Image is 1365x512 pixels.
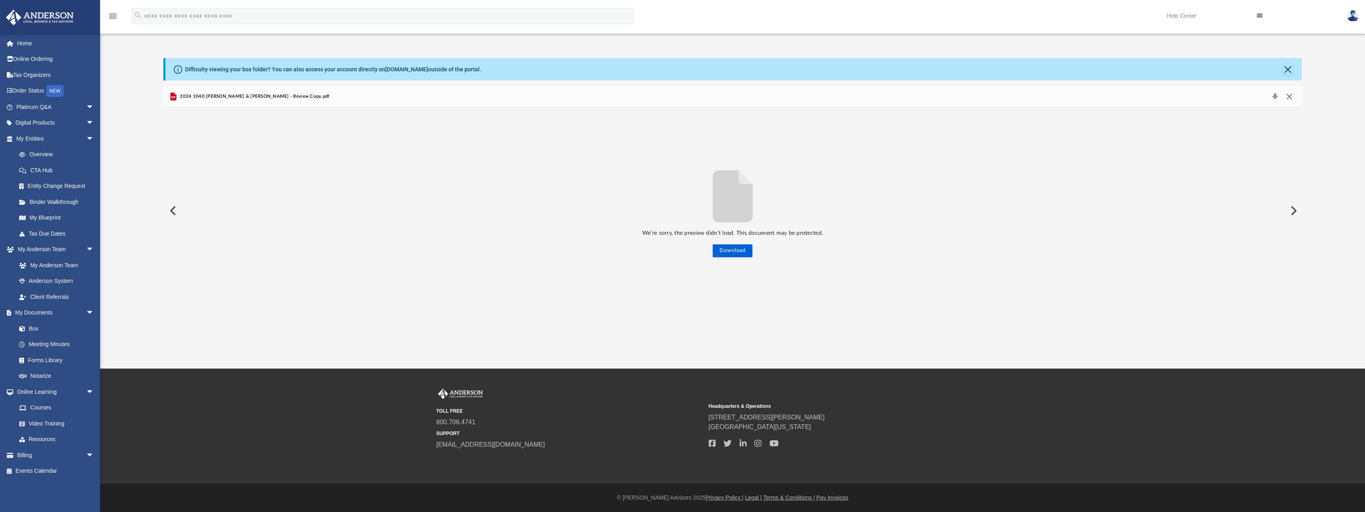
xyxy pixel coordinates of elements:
a: Video Training [11,415,98,431]
a: Online Learningarrow_drop_down [6,384,102,400]
a: Anderson System [11,273,102,289]
a: menu [108,15,118,21]
a: Forms Library [11,352,98,368]
a: Tax Due Dates [11,226,106,242]
a: [GEOGRAPHIC_DATA][US_STATE] [709,423,811,430]
a: Home [6,35,106,51]
a: Events Calendar [6,463,106,479]
a: Billingarrow_drop_down [6,447,106,463]
a: Notarize [11,368,102,384]
a: Tax Organizers [6,67,106,83]
a: Binder Walkthrough [11,194,106,210]
button: Close [1282,91,1297,102]
a: [EMAIL_ADDRESS][DOMAIN_NAME] [436,441,545,448]
a: My Anderson Teamarrow_drop_down [6,242,102,258]
a: Resources [11,431,102,447]
i: menu [108,11,118,21]
a: Order StatusNEW [6,83,106,99]
a: Client Referrals [11,289,102,305]
a: Courses [11,400,102,416]
span: 2024 1040 [PERSON_NAME] & [PERSON_NAME] - Review Copy.pdf [178,93,329,100]
img: Anderson Advisors Platinum Portal [436,389,484,399]
a: My Entitiesarrow_drop_down [6,131,106,147]
span: arrow_drop_down [86,131,102,147]
a: Overview [11,147,106,163]
div: Preview [163,86,1302,314]
a: Pay Invoices [816,494,848,501]
a: Entity Change Request [11,178,106,194]
span: arrow_drop_down [86,447,102,464]
i: search [134,11,143,20]
a: Meeting Minutes [11,337,102,353]
div: NEW [46,85,64,97]
div: Difficulty viewing your box folder? You can also access your account directly on outside of the p... [185,65,481,74]
a: My Blueprint [11,210,102,226]
a: 800.706.4741 [436,419,476,425]
a: Box [11,321,98,337]
a: CTA Hub [11,162,106,178]
div: © [PERSON_NAME] Advisors 2025 [100,494,1365,502]
a: Digital Productsarrow_drop_down [6,115,106,131]
span: arrow_drop_down [86,99,102,115]
a: Terms & Conditions | [763,494,815,501]
a: My Anderson Team [11,257,98,273]
a: [DOMAIN_NAME] [385,66,428,73]
a: Legal | [745,494,762,501]
div: File preview [163,107,1302,314]
span: arrow_drop_down [86,384,102,400]
small: TOLL FREE [436,407,703,415]
img: User Pic [1347,10,1359,22]
span: arrow_drop_down [86,242,102,258]
img: Anderson Advisors Platinum Portal [4,10,76,25]
span: arrow_drop_down [86,115,102,131]
p: We’re sorry, the preview didn’t load. This document may be protected. [163,228,1302,238]
button: Download [713,244,752,257]
span: arrow_drop_down [86,305,102,321]
a: Privacy Policy | [706,494,744,501]
button: Next File [1284,200,1302,222]
small: Headquarters & Operations [709,403,975,410]
a: Platinum Q&Aarrow_drop_down [6,99,106,115]
button: Previous File [163,200,181,222]
a: [STREET_ADDRESS][PERSON_NAME] [709,414,825,421]
button: Download [1268,91,1282,102]
small: SUPPORT [436,430,703,437]
a: My Documentsarrow_drop_down [6,305,102,321]
a: Online Ordering [6,51,106,67]
button: Close [1282,64,1293,75]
